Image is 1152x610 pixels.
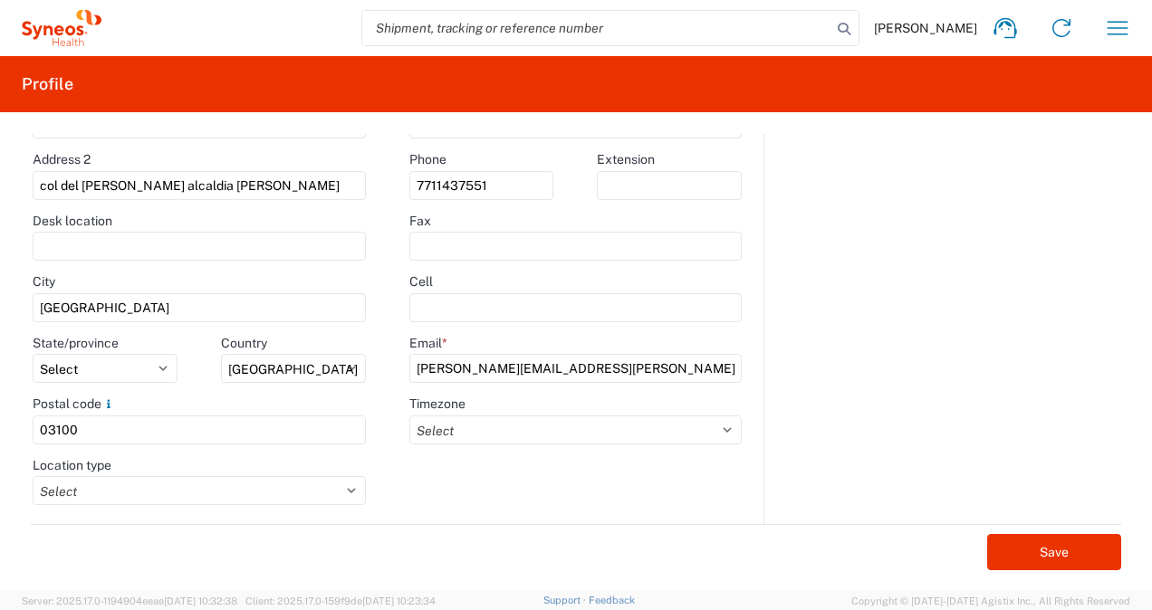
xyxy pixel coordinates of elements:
[589,595,635,605] a: Feedback
[33,151,91,167] label: Address 2
[245,596,436,606] span: Client: 2025.17.0-159f9de
[409,273,433,290] label: Cell
[409,396,466,412] label: Timezone
[362,11,831,45] input: Shipment, tracking or reference number
[362,596,436,606] span: [DATE] 10:23:34
[164,596,237,606] span: [DATE] 10:32:38
[33,396,116,412] label: Postal code
[33,273,55,290] label: City
[543,595,589,605] a: Support
[22,73,73,95] h2: Profile
[221,335,267,351] label: Country
[409,151,446,167] label: Phone
[22,596,237,606] span: Server: 2025.17.0-1194904eeae
[874,20,977,36] span: [PERSON_NAME]
[33,213,112,229] label: Desk location
[409,335,447,351] label: Email
[851,593,1130,609] span: Copyright © [DATE]-[DATE] Agistix Inc., All Rights Reserved
[33,457,111,473] label: Location type
[987,534,1121,570] button: Save
[409,213,431,229] label: Fax
[597,151,655,167] label: Extension
[33,335,119,351] label: State/province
